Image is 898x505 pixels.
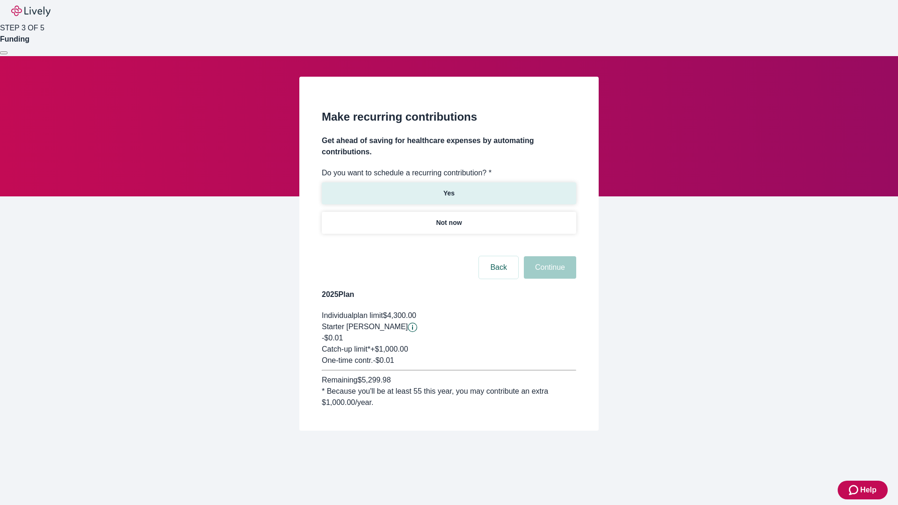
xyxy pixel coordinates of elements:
span: Catch-up limit* [322,345,370,353]
span: Individual plan limit [322,311,383,319]
svg: Zendesk support icon [849,484,860,496]
button: Zendesk support iconHelp [838,481,888,499]
span: $4,300.00 [383,311,416,319]
button: Not now [322,212,576,234]
span: Remaining [322,376,357,384]
button: Yes [322,182,576,204]
h2: Make recurring contributions [322,108,576,125]
span: - $0.01 [373,356,394,364]
p: Yes [443,188,455,198]
label: Do you want to schedule a recurring contribution? * [322,167,492,179]
h4: 2025 Plan [322,289,576,300]
span: + $1,000.00 [370,345,408,353]
button: Back [479,256,518,279]
h4: Get ahead of saving for healthcare expenses by automating contributions. [322,135,576,158]
span: Starter [PERSON_NAME] [322,323,408,331]
span: $5,299.98 [357,376,391,384]
button: Lively will contribute $0.01 to establish your account [408,323,417,332]
span: Help [860,484,876,496]
img: Lively [11,6,51,17]
div: * Because you'll be at least 55 this year, you may contribute an extra $1,000.00 /year. [322,386,576,408]
span: -$0.01 [322,334,343,342]
p: Not now [436,218,462,228]
svg: Starter penny details [408,323,417,332]
span: One-time contr. [322,356,373,364]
